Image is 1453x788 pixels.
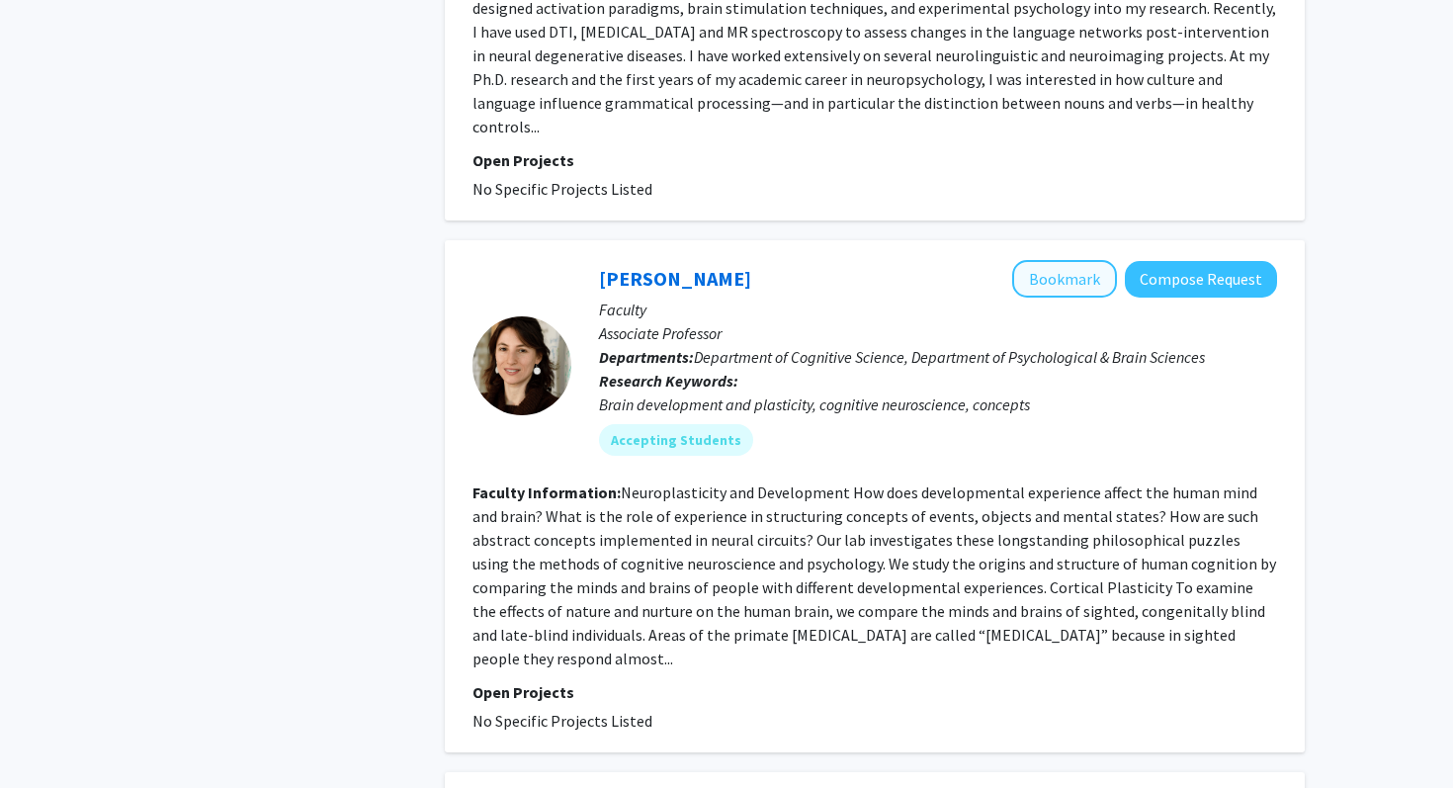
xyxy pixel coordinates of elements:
span: No Specific Projects Listed [472,711,652,731]
button: Add Marina Bedny to Bookmarks [1012,260,1117,298]
mat-chip: Accepting Students [599,424,753,456]
b: Departments: [599,347,694,367]
div: Brain development and plasticity, cognitive neuroscience, concepts [599,393,1277,416]
iframe: Chat [15,699,84,773]
p: Open Projects [472,148,1277,172]
fg-read-more: Neuroplasticity and Development How does developmental experience affect the human mind and brain... [472,482,1276,668]
a: [PERSON_NAME] [599,266,751,291]
span: No Specific Projects Listed [472,179,652,199]
b: Faculty Information: [472,482,621,502]
span: Department of Cognitive Science, Department of Psychological & Brain Sciences [694,347,1205,367]
b: Research Keywords: [599,371,738,391]
button: Compose Request to Marina Bedny [1125,261,1277,298]
p: Faculty [599,298,1277,321]
p: Open Projects [472,680,1277,704]
p: Associate Professor [599,321,1277,345]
